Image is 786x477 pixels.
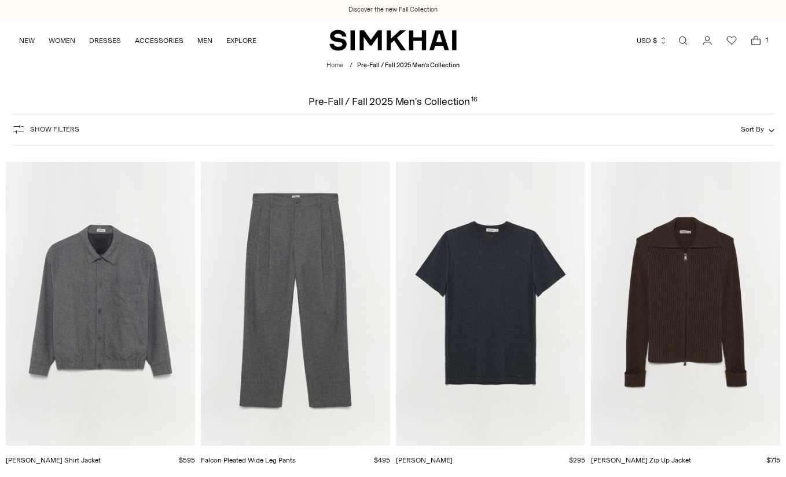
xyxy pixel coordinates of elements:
span: $715 [766,456,780,464]
button: Sort By [741,123,774,136]
a: Go to the account page [696,29,719,52]
span: $295 [569,456,585,464]
span: $495 [374,456,390,464]
a: Falcon Pleated Wide Leg Pants [201,456,296,464]
a: NEW [19,28,35,53]
nav: breadcrumbs [326,61,460,71]
span: Pre-Fall / Fall 2025 Men's Collection [357,61,460,69]
a: EXPLORE [226,28,256,53]
a: MEN [197,28,212,53]
a: Nathan Tee [396,162,585,446]
a: SIMKHAI [329,29,457,52]
a: DRESSES [89,28,121,53]
a: Home [326,61,343,69]
a: ACCESSORIES [135,28,183,53]
h1: Pre-Fall / Fall 2025 Men's Collection [308,96,478,107]
span: Sort By [741,125,764,133]
a: Wishlist [720,29,743,52]
a: Open cart modal [744,29,767,52]
div: 16 [471,96,478,107]
span: $595 [179,456,195,464]
a: Falcon Pleated Wide Leg Pants [201,162,390,446]
span: Show Filters [30,125,79,133]
span: 1 [762,35,772,45]
a: Open search modal [671,29,695,52]
a: Discover the new Fall Collection [348,5,438,14]
a: WOMEN [49,28,75,53]
a: [PERSON_NAME] Shirt Jacket [6,456,101,464]
button: USD $ [637,28,667,53]
a: [PERSON_NAME] Zip Up Jacket [591,456,691,464]
a: [PERSON_NAME] [396,456,453,464]
button: Show Filters [12,120,79,139]
a: Geoff Cashmere Zip Up Jacket [591,162,780,446]
div: / [350,61,352,71]
a: Ernie Blouson Shirt Jacket [6,162,195,446]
